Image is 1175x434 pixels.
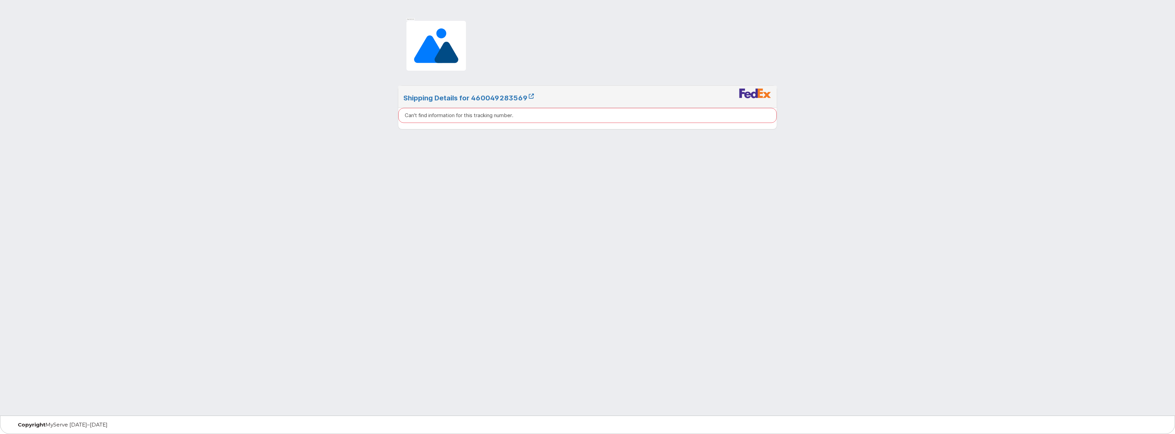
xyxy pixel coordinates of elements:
img: Image placeholder [403,18,469,74]
p: Can't find information for this tracking number. [405,112,513,119]
img: fedex-bc01427081be8802e1fb5a1adb1132915e58a0589d7a9405a0dcbe1127be6add.png [739,88,772,98]
a: Shipping Details for 460049283569 [403,94,534,102]
strong: Copyright [18,421,45,428]
div: MyServe [DATE]–[DATE] [13,422,396,428]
